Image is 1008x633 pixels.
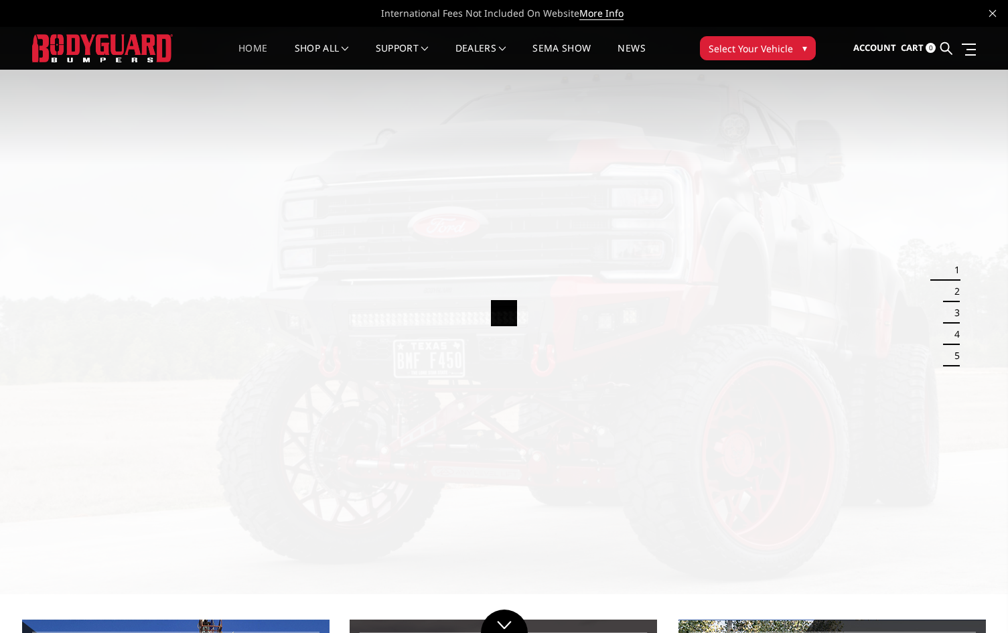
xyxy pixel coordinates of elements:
[700,36,816,60] button: Select Your Vehicle
[709,42,793,56] span: Select Your Vehicle
[532,44,591,70] a: SEMA Show
[802,41,807,55] span: ▾
[946,324,960,345] button: 4 of 5
[32,34,173,62] img: BODYGUARD BUMPERS
[946,260,960,281] button: 1 of 5
[853,42,896,54] span: Account
[853,30,896,66] a: Account
[618,44,645,70] a: News
[901,42,924,54] span: Cart
[376,44,429,70] a: Support
[946,345,960,366] button: 5 of 5
[455,44,506,70] a: Dealers
[946,281,960,303] button: 2 of 5
[579,7,624,20] a: More Info
[901,30,936,66] a: Cart 0
[481,610,528,633] a: Click to Down
[926,43,936,53] span: 0
[238,44,267,70] a: Home
[295,44,349,70] a: shop all
[946,303,960,324] button: 3 of 5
